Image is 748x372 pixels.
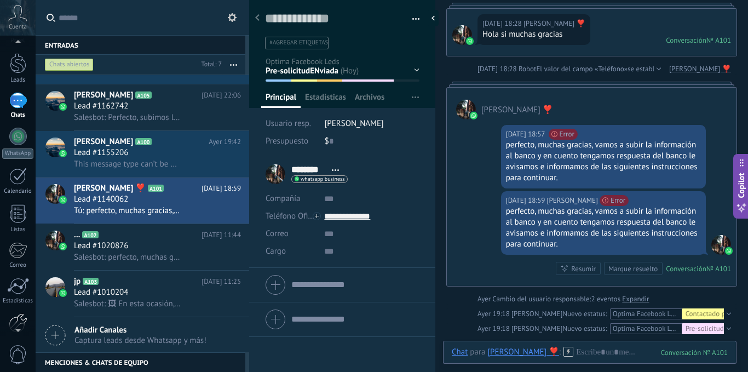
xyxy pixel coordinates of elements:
[571,264,596,274] div: Resumir
[266,118,311,129] span: Usuario resp.
[591,294,620,305] span: 2 eventos
[2,262,34,269] div: Correo
[74,194,128,205] span: Lead #1140062
[325,118,384,129] span: [PERSON_NAME]
[74,325,206,335] span: Añadir Canales
[74,241,128,251] span: Lead #1020876
[74,252,181,262] span: Salesbot: perfecto, muchas gracias
[59,196,67,204] img: icon
[74,159,181,169] span: This message type can’t be displayed because it’s not supported yet.
[266,92,296,108] span: Principal
[661,348,728,357] div: 101
[36,178,249,224] a: avataricon[PERSON_NAME] ❣️A101[DATE] 18:59Lead #1140062Tú: perfecto, muchas gracias, vamos a subi...
[511,324,562,333] span: Hugo Rodriguez
[669,64,731,75] a: [PERSON_NAME] ❣️
[74,287,128,298] span: Lead #1010204
[477,294,492,305] div: Ayer
[682,308,744,319] div: Contactado por whatsapp
[487,347,559,357] div: Paola ❣️
[74,147,128,158] span: Lead #1155206
[266,190,316,208] div: Compañía
[547,195,598,206] span: Hugo Rodriguez (Oficina de Venta)
[482,29,585,40] div: Hola si muchas gracias
[202,276,241,287] span: [DATE] 11:25
[266,247,286,255] span: Cargo
[266,208,316,225] button: Teléfono Oficina
[202,90,241,101] span: [DATE] 22:06
[59,243,67,250] img: icon
[725,247,733,255] img: waba.svg
[202,230,241,241] span: [DATE] 11:44
[470,347,485,358] span: para
[456,100,476,119] span: Paola ❣️
[36,224,249,270] a: avataricon...A102[DATE] 11:44Lead #1020876Salesbot: perfecto, muchas gracias
[197,59,222,70] div: Total: 7
[506,195,547,206] div: [DATE] 18:59
[36,352,245,372] div: Menciones & Chats de equipo
[706,264,731,273] div: № A101
[682,323,744,334] div: Pre-solicitudENviada
[470,112,477,119] img: waba.svg
[706,36,731,45] div: № A101
[736,173,747,198] span: Copilot
[148,185,164,192] span: A101
[477,294,649,305] div: Cambio del usuario responsable:
[2,148,33,159] div: WhatsApp
[74,299,181,309] span: Salesbot: 🖼 ​​En esta ocasión, el sistema de Inbursa no la autorizó. ¡No te preocupes, es algo co...
[519,64,536,73] span: Robot
[266,115,317,133] div: Usuario resp.
[36,35,245,55] div: Entradas
[506,140,701,184] div: perfecto, muchas gracias, vamos a subir la información al banco y en cuento tengamos respuesta de...
[74,276,80,287] span: jp
[36,131,249,177] a: avataricon[PERSON_NAME]A100Ayer 19:42Lead #1155206This message type can’t be displayed because it...
[482,18,523,29] div: [DATE] 18:28
[481,105,553,115] span: Paola ❣️
[666,36,706,45] div: Conversación
[536,64,628,75] span: El valor del campo «Teléfono»
[477,323,511,334] div: Ayer 19:18
[2,112,34,119] div: Chats
[202,183,241,194] span: [DATE] 18:59
[269,39,328,47] span: #agregar etiquetas
[59,150,67,157] img: icon
[83,278,99,285] span: A103
[74,230,80,241] span: ...
[74,335,206,346] span: Captura leads desde Whatsapp y más!
[428,10,439,26] div: Ocultar
[608,264,658,274] div: Marque resuelto
[466,37,474,45] img: waba.svg
[477,308,511,319] div: Ayer 19:18
[266,243,316,260] div: Cargo
[135,138,151,145] span: A100
[628,64,740,75] span: se establece en «[PHONE_NUMBER]»
[2,77,34,84] div: Leads
[549,129,578,140] span: Error
[266,211,323,221] span: Teléfono Oficina
[511,309,562,318] span: Hugo Rodriguez
[74,112,181,123] span: Salesbot: Perfecto, subimos la información al banco y en cuanto nos de respuesta con la pre-autor...
[2,226,34,233] div: Listas
[325,133,419,150] div: $
[2,297,34,305] div: Estadísticas
[711,235,731,255] span: Hugo Rodriguez
[45,58,94,71] div: Chats abiertos
[562,323,607,334] span: Nuevo estatus:
[209,136,241,147] span: Ayer 19:42
[355,92,384,108] span: Archivos
[559,347,561,358] span: :
[506,206,701,250] div: perfecto, muchas gracias, vamos a subir la información al banco y en cuento tengamos respuesta de...
[305,92,346,108] span: Estadísticas
[452,25,472,45] span: Paola ❣️
[74,101,128,112] span: Lead #1162742
[266,225,289,243] button: Correo
[82,231,98,238] span: A102
[59,289,67,297] img: icon
[600,195,629,206] span: Error
[301,176,344,182] span: whatsapp business
[74,205,181,216] span: Tú: perfecto, muchas gracias, vamos a subir la información al banco y en cuento tengamos respuest...
[36,271,249,317] a: avatariconjpA103[DATE] 11:25Lead #1010204Salesbot: 🖼 ​​En esta ocasión, el sistema de Inbursa no ...
[666,264,706,273] div: Conversación
[266,133,317,150] div: Presupuesto
[477,64,519,75] div: [DATE] 18:28
[9,24,27,31] span: Cuenta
